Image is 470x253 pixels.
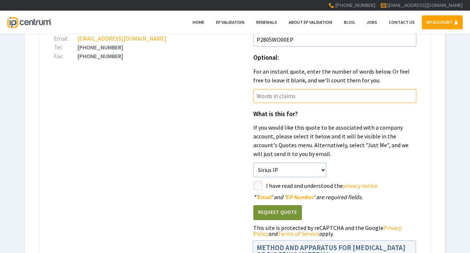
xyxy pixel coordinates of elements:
[54,53,217,59] div: [PHONE_NUMBER]
[286,193,314,201] span: EP Number
[344,19,355,25] span: Blog
[253,123,416,158] p: If you would like this quote to be associated with a company account, please select it below and ...
[266,181,416,190] label: I have read and understood the
[253,67,416,85] p: For an instant quote, enter the number of words below. Or feel free to leave it blank, and we'll ...
[256,19,277,25] span: Renewals
[54,44,217,50] div: [PHONE_NUMBER]
[77,35,167,42] a: [EMAIL_ADDRESS][DOMAIN_NAME]
[54,44,77,50] div: Tel:
[251,15,282,29] a: Renewals
[253,225,416,237] div: This site is protected by reCAPTCHA and the Google and apply.
[362,15,382,29] a: Jobs
[289,19,332,25] span: About EP Validation
[253,33,416,46] input: Your Reference
[257,193,271,201] span: Email
[253,111,416,118] h1: What is this for?
[188,15,209,29] a: Home
[211,15,249,29] a: EP Validation
[7,11,50,34] a: IP Centrum
[384,15,420,29] a: Contact Us
[253,194,416,200] div: ' ' and ' ' are required fields.
[278,230,319,237] a: Terms of Service
[387,2,463,8] a: [EMAIL_ADDRESS][DOMAIN_NAME]
[367,19,377,25] span: Jobs
[54,53,77,59] div: Fax:
[284,15,337,29] a: About EP Validation
[253,89,416,103] input: Words in claims
[253,55,416,61] h1: Optional:
[335,2,375,8] span: [PHONE_NUMBER]
[216,19,245,25] span: EP Validation
[339,15,360,29] a: Blog
[422,15,463,29] a: MY ACCOUNT
[54,36,77,41] div: Email:
[193,19,204,25] span: Home
[253,224,401,237] a: Privacy Policy
[253,181,263,190] label: styled-checkbox
[253,205,302,220] button: Request Quote
[343,182,378,189] a: privacy notice
[389,19,415,25] span: Contact Us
